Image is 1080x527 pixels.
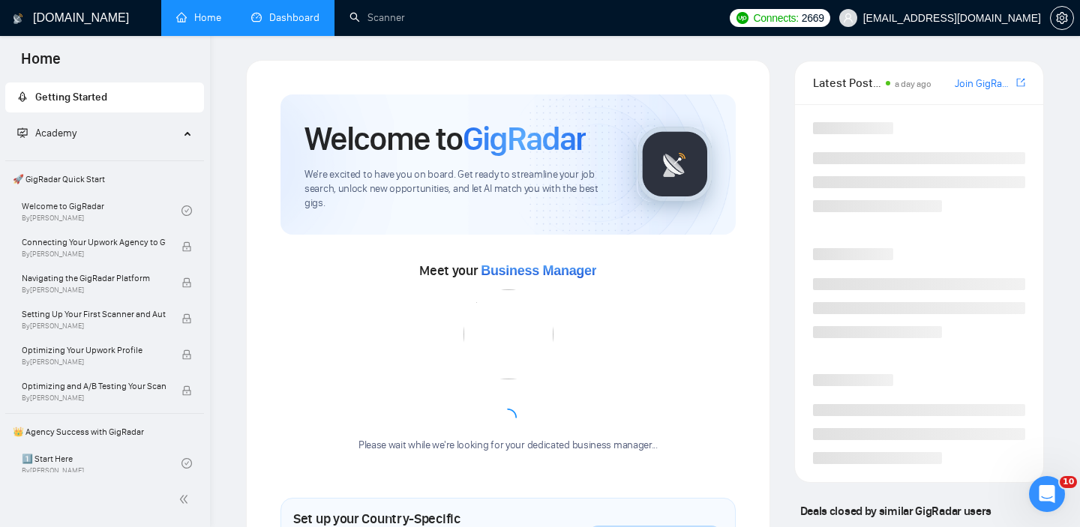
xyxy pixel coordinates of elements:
img: logo [13,7,23,31]
span: Meet your [419,262,596,279]
span: Connects: [753,10,798,26]
span: By [PERSON_NAME] [22,286,166,295]
span: Navigating the GigRadar Platform [22,271,166,286]
a: Welcome to GigRadarBy[PERSON_NAME] [22,194,181,227]
span: Setting Up Your First Scanner and Auto-Bidder [22,307,166,322]
div: Please wait while we're looking for your dedicated business manager... [349,439,667,453]
span: Home [9,48,73,79]
a: dashboardDashboard [251,11,319,24]
span: GigRadar [463,118,586,159]
span: Getting Started [35,91,107,103]
iframe: Intercom live chat [1029,476,1065,512]
span: check-circle [181,205,192,216]
span: lock [181,385,192,396]
li: Getting Started [5,82,204,112]
span: lock [181,241,192,252]
span: lock [181,349,192,360]
span: Latest Posts from the GigRadar Community [813,73,881,92]
span: Optimizing and A/B Testing Your Scanner for Better Results [22,379,166,394]
span: Deals closed by similar GigRadar users [794,498,997,524]
span: user [843,13,853,23]
span: 10 [1060,476,1077,488]
span: check-circle [181,458,192,469]
a: setting [1050,12,1074,24]
span: Academy [17,127,76,139]
img: error [463,289,553,379]
span: Connecting Your Upwork Agency to GigRadar [22,235,166,250]
span: a day ago [895,79,931,89]
img: upwork-logo.png [736,12,748,24]
span: 2669 [802,10,824,26]
span: By [PERSON_NAME] [22,358,166,367]
span: By [PERSON_NAME] [22,250,166,259]
img: gigradar-logo.png [637,127,712,202]
span: 🚀 GigRadar Quick Start [7,164,202,194]
span: rocket [17,91,28,102]
a: export [1016,76,1025,90]
span: lock [181,277,192,288]
span: Optimizing Your Upwork Profile [22,343,166,358]
span: Business Manager [481,263,596,278]
span: fund-projection-screen [17,127,28,138]
span: lock [181,313,192,324]
span: loading [496,406,520,430]
span: export [1016,76,1025,88]
span: 👑 Agency Success with GigRadar [7,417,202,447]
span: By [PERSON_NAME] [22,322,166,331]
span: Academy [35,127,76,139]
span: double-left [178,492,193,507]
h1: Welcome to [304,118,586,159]
span: By [PERSON_NAME] [22,394,166,403]
a: Join GigRadar Slack Community [955,76,1013,92]
span: We're excited to have you on board. Get ready to streamline your job search, unlock new opportuni... [304,168,613,211]
a: searchScanner [349,11,405,24]
a: homeHome [176,11,221,24]
span: setting [1051,12,1073,24]
button: setting [1050,6,1074,30]
a: 1️⃣ Start HereBy[PERSON_NAME] [22,447,181,480]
